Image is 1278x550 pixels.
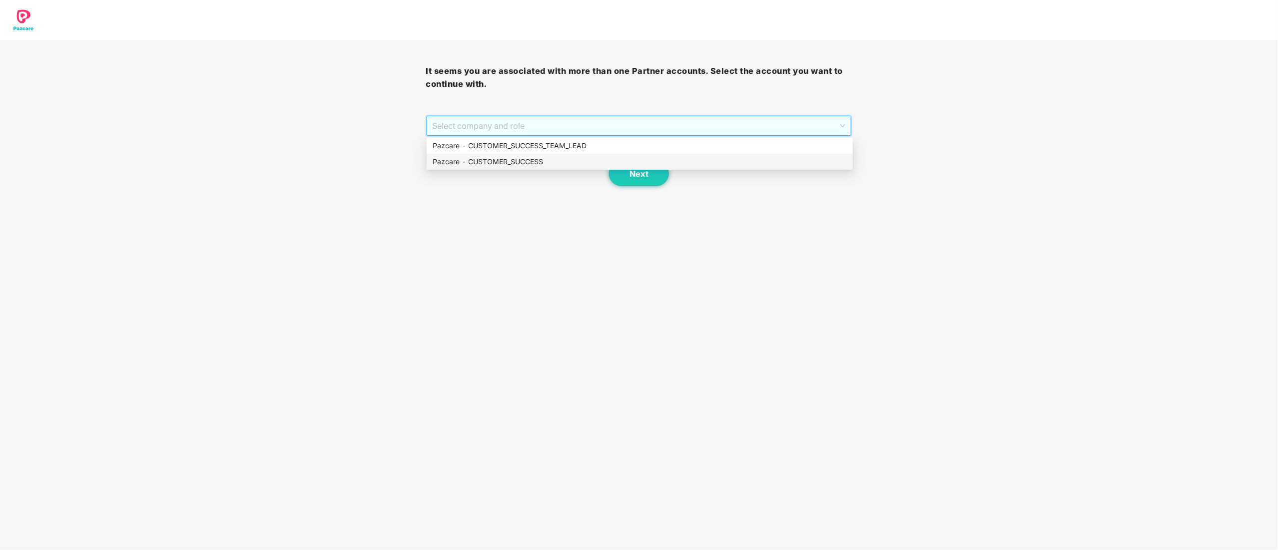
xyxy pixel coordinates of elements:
[433,116,846,135] span: Select company and role
[609,161,669,186] button: Next
[630,169,648,179] span: Next
[427,154,853,170] div: Pazcare - CUSTOMER_SUCCESS
[433,156,847,167] div: Pazcare - CUSTOMER_SUCCESS
[426,65,852,90] h3: It seems you are associated with more than one Partner accounts. Select the account you want to c...
[427,138,853,154] div: Pazcare - CUSTOMER_SUCCESS_TEAM_LEAD
[433,140,847,151] div: Pazcare - CUSTOMER_SUCCESS_TEAM_LEAD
